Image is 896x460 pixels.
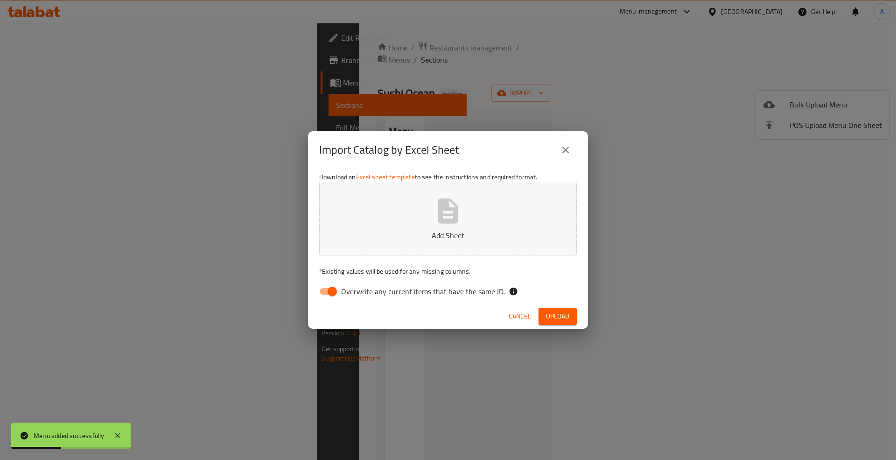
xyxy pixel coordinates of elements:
svg: If the overwrite option isn't selected, then the items that match an existing ID will be ignored ... [509,287,518,296]
div: Download an to see the instructions and required format. [308,169,588,304]
button: Upload [539,308,577,325]
button: Cancel [505,308,535,325]
a: Excel sheet template [356,171,415,183]
p: Add Sheet [334,230,562,241]
div: Menu added successfully [34,431,105,441]
span: Cancel [509,311,531,322]
p: Existing values will be used for any missing columns. [319,267,577,276]
button: Add Sheet [319,182,577,255]
h2: Import Catalog by Excel Sheet [319,142,459,157]
span: Upload [546,311,569,322]
button: close [554,139,577,161]
span: Overwrite any current items that have the same ID. [341,286,505,297]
